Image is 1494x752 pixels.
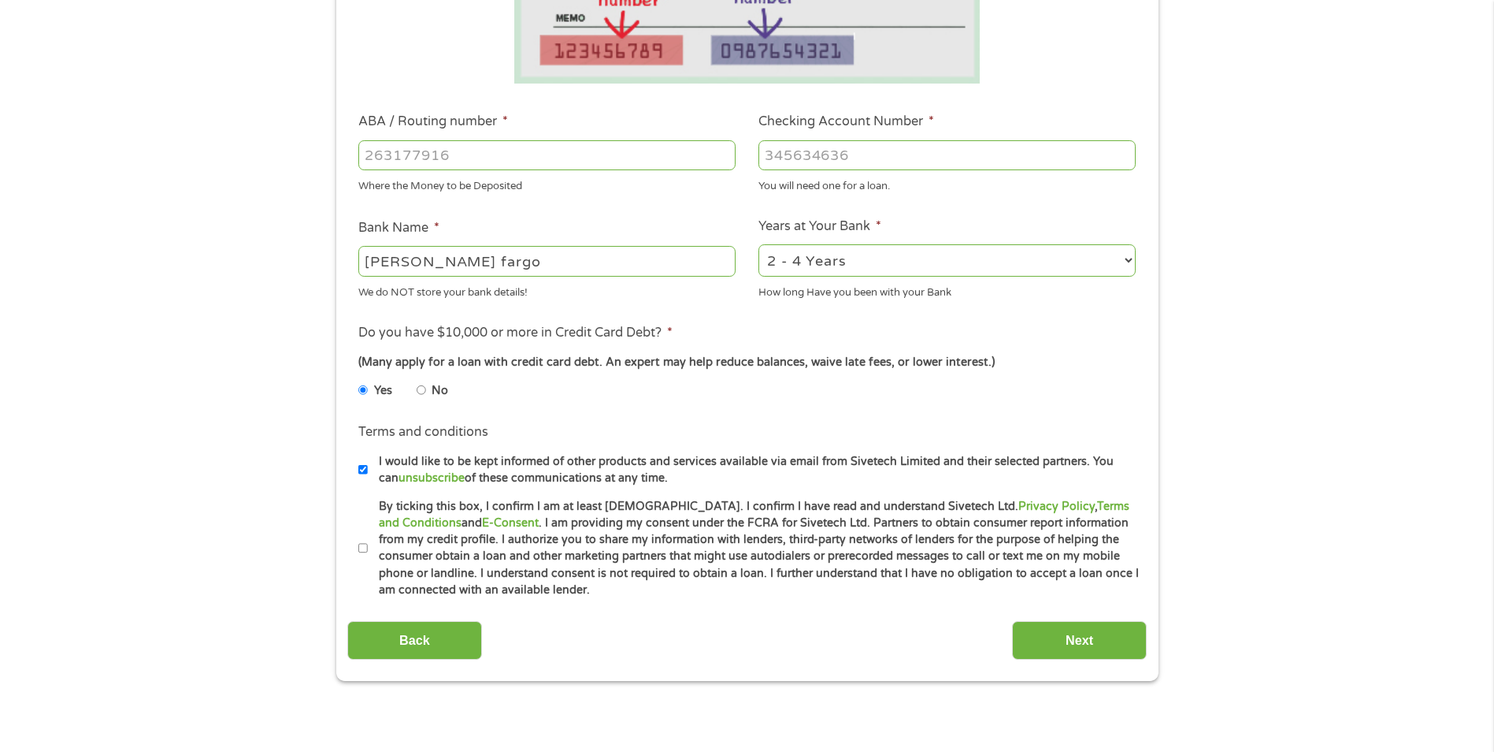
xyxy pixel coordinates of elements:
div: We do NOT store your bank details! [358,279,736,300]
a: Terms and Conditions [379,500,1129,530]
label: No [432,382,448,400]
a: Privacy Policy [1018,500,1095,513]
label: I would like to be kept informed of other products and services available via email from Sivetech... [368,453,1140,487]
input: 263177916 [358,140,736,170]
label: ABA / Routing number [358,114,508,130]
label: Yes [374,382,392,400]
div: (Many apply for a loan with credit card debt. An expert may help reduce balances, waive late fees... [358,354,1135,371]
div: Where the Money to be Deposited [358,173,736,195]
div: How long Have you been with your Bank [758,279,1136,300]
input: 345634636 [758,140,1136,170]
a: E-Consent [482,516,539,530]
label: Bank Name [358,220,439,236]
input: Next [1012,621,1147,660]
a: unsubscribe [399,471,465,485]
div: You will need one for a loan. [758,173,1136,195]
input: Back [347,621,482,660]
label: Terms and conditions [358,424,488,441]
label: Do you have $10,000 or more in Credit Card Debt? [358,325,673,341]
label: By ticking this box, I confirm I am at least [DEMOGRAPHIC_DATA]. I confirm I have read and unders... [368,498,1140,599]
label: Years at Your Bank [758,218,881,235]
label: Checking Account Number [758,114,934,130]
